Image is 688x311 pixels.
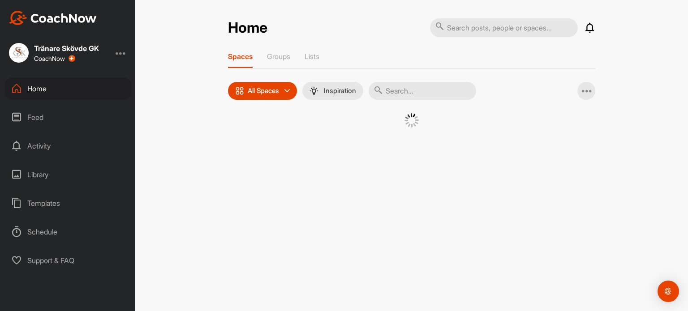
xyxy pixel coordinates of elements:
div: Support & FAQ [5,249,131,272]
div: Home [5,77,131,100]
img: G6gVgL6ErOh57ABN0eRmCEwV0I4iEi4d8EwaPGI0tHgoAbU4EAHFLEQAh+QQFCgALACwIAA4AGAASAAAEbHDJSesaOCdk+8xg... [404,113,419,128]
img: icon [235,86,244,95]
div: Schedule [5,221,131,243]
div: Templates [5,192,131,214]
div: Feed [5,106,131,128]
img: menuIcon [310,86,318,95]
p: Inspiration [324,87,356,94]
div: Open Intercom Messenger [658,281,679,302]
img: CoachNow [9,11,97,25]
div: Tränare Skövde GK [34,45,99,52]
p: Lists [305,52,319,61]
input: Search posts, people or spaces... [430,18,578,37]
input: Search... [369,82,476,100]
div: Library [5,163,131,186]
p: All Spaces [248,87,279,94]
h2: Home [228,19,267,37]
div: Activity [5,135,131,157]
p: Spaces [228,52,253,61]
img: square_4adb477a521f7a63ce23057e5fbf876c.jpg [9,43,29,63]
div: CoachNow [34,55,75,62]
p: Groups [267,52,290,61]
